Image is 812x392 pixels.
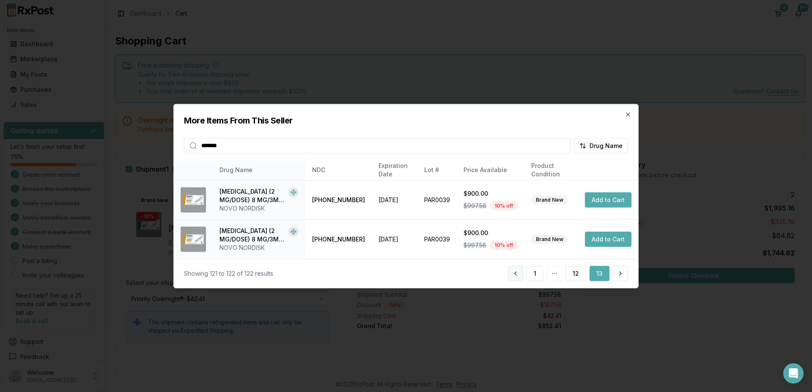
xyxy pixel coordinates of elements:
[305,219,372,259] td: [PHONE_NUMBER]
[574,138,628,153] button: Drug Name
[219,187,285,204] div: [MEDICAL_DATA] (2 MG/DOSE) 8 MG/3ML SOPN
[184,114,628,126] h2: More Items From This Seller
[464,189,518,198] div: $900.00
[181,187,206,213] img: Ozempic (2 MG/DOSE) 8 MG/3ML SOPN
[417,219,457,259] td: PAR0039
[213,160,305,180] th: Drug Name
[184,269,273,278] div: Showing 121 to 122 of 122 results
[531,195,568,205] div: Brand New
[524,160,578,180] th: Product Condition
[305,160,372,180] th: NDC
[585,232,631,247] button: Add to Cart
[565,266,586,281] button: 12
[372,160,417,180] th: Expiration Date
[219,204,299,213] div: NOVO NORDISK
[490,241,518,250] div: 10 % off
[417,180,457,219] td: PAR0039
[464,241,486,249] span: $997.58
[585,192,631,208] button: Add to Cart
[464,202,486,210] span: $997.58
[181,227,206,252] img: Ozempic (2 MG/DOSE) 8 MG/3ML SOPN
[531,235,568,244] div: Brand New
[305,180,372,219] td: [PHONE_NUMBER]
[219,227,285,244] div: [MEDICAL_DATA] (2 MG/DOSE) 8 MG/3ML SOPN
[372,180,417,219] td: [DATE]
[464,229,518,237] div: $900.00
[527,266,543,281] button: 1
[219,244,299,252] div: NOVO NORDISK
[372,219,417,259] td: [DATE]
[457,160,524,180] th: Price Available
[490,201,518,211] div: 10 % off
[590,141,623,150] span: Drug Name
[590,266,609,281] button: 13
[417,160,457,180] th: Lot #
